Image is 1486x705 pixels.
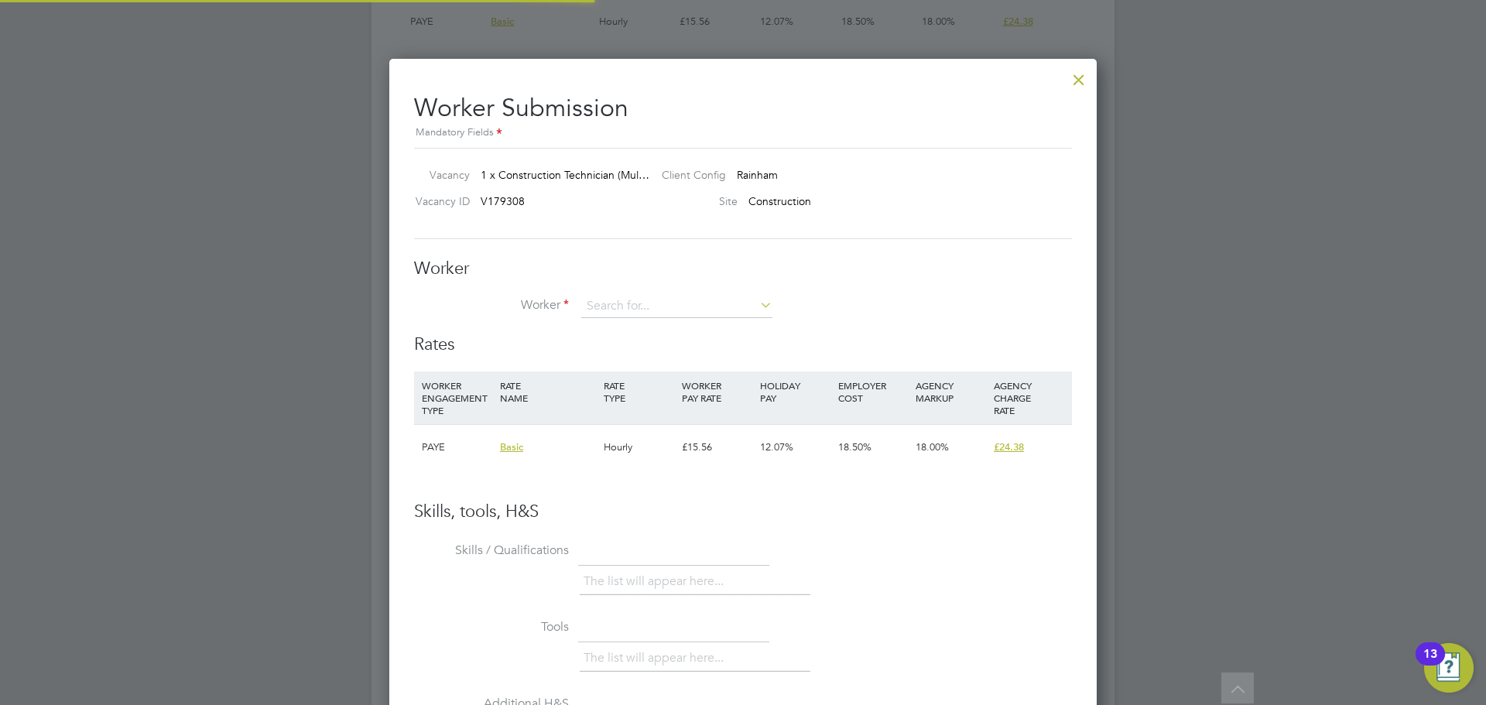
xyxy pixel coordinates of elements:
label: Vacancy [408,168,470,182]
h3: Skills, tools, H&S [414,501,1072,523]
h3: Worker [414,258,1072,280]
div: WORKER PAY RATE [678,371,756,412]
span: 18.50% [838,440,871,453]
span: £24.38 [994,440,1024,453]
span: Basic [500,440,523,453]
label: Worker [414,297,569,313]
div: WORKER ENGAGEMENT TYPE [418,371,496,424]
div: AGENCY CHARGE RATE [990,371,1068,424]
div: HOLIDAY PAY [756,371,834,412]
div: £15.56 [678,425,756,470]
span: 12.07% [760,440,793,453]
span: 1 x Construction Technician (Mul… [481,168,649,182]
h3: Rates [414,334,1072,356]
input: Search for... [581,295,772,318]
h2: Worker Submission [414,80,1072,142]
span: Rainham [737,168,778,182]
li: The list will appear here... [584,648,730,669]
div: Hourly [600,425,678,470]
label: Vacancy ID [408,194,470,208]
div: Mandatory Fields [414,125,1072,142]
div: 13 [1423,654,1437,674]
div: RATE TYPE [600,371,678,412]
label: Client Config [649,168,726,182]
span: V179308 [481,194,525,208]
span: Construction [748,194,811,208]
div: AGENCY MARKUP [912,371,990,412]
div: RATE NAME [496,371,600,412]
div: PAYE [418,425,496,470]
div: EMPLOYER COST [834,371,912,412]
label: Skills / Qualifications [414,542,569,559]
label: Tools [414,619,569,635]
button: Open Resource Center, 13 new notifications [1424,643,1474,693]
li: The list will appear here... [584,571,730,592]
span: 18.00% [916,440,949,453]
label: Site [649,194,738,208]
